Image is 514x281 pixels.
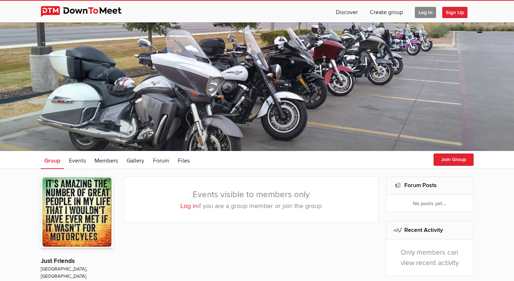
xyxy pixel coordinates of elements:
a: Events [65,151,89,169]
span: Group [44,157,60,164]
img: Just Friends [41,176,113,248]
a: Forum Posts [404,182,437,189]
a: Create group [364,1,409,22]
div: Only members can view recent activity [386,239,473,276]
span: Sign Up [442,7,467,18]
span: Files [178,157,190,164]
div: No posts yet... [386,195,473,212]
p: if you are a group member or join the group [136,201,367,211]
h2: Recent Activity [394,221,466,239]
a: Group [41,151,64,169]
a: Files [174,151,193,169]
a: Gallery [123,151,148,169]
img: DownToMeet [41,6,133,17]
a: Log In [409,1,442,22]
button: Join Group [434,154,474,166]
a: Forum [149,151,173,169]
span: Gallery [127,157,144,164]
span: [GEOGRAPHIC_DATA], [GEOGRAPHIC_DATA] [41,266,113,280]
span: Events [69,157,86,164]
span: Forum [153,157,169,164]
a: Log in [180,202,198,210]
span: Log In [415,7,436,18]
a: Sign Up [442,1,473,22]
a: Discover [330,1,364,22]
a: Members [91,151,122,169]
div: Events visible to members only [124,176,379,223]
span: Members [95,157,118,164]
